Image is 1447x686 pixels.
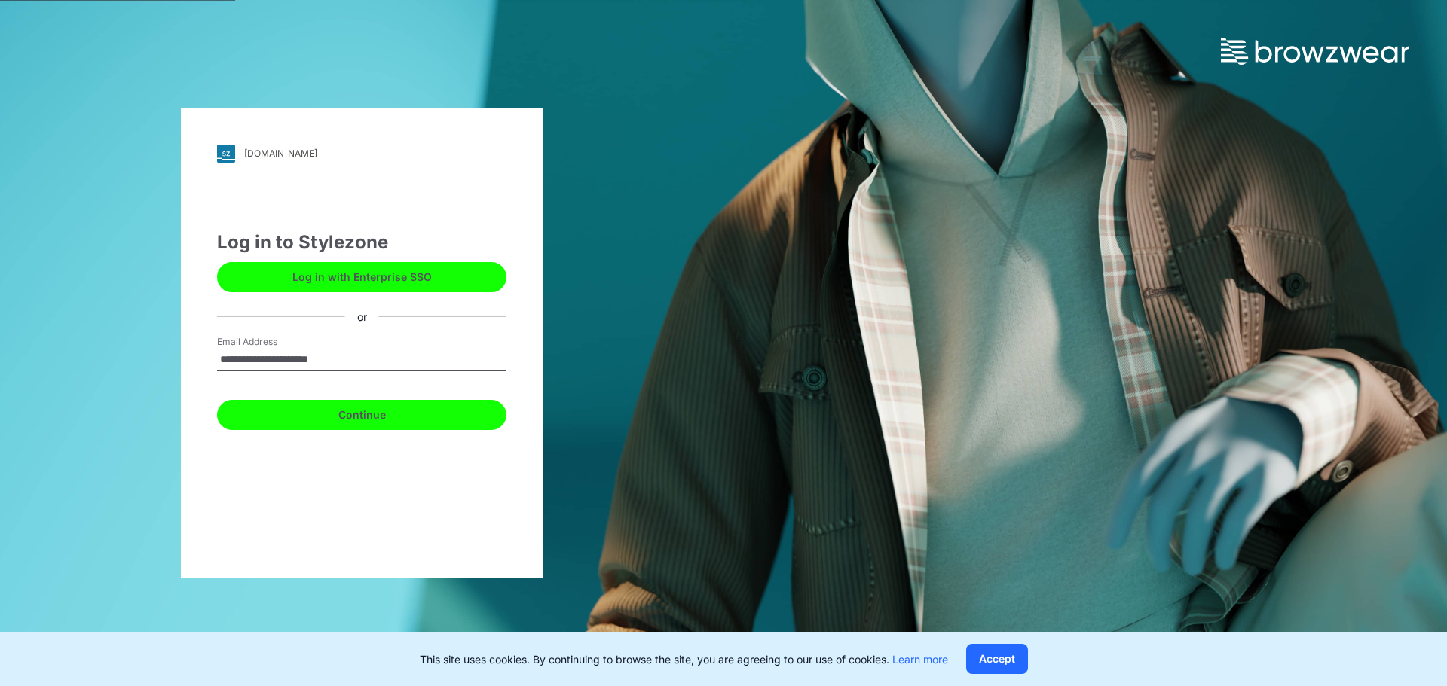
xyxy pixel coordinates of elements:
img: browzwear-logo.73288ffb.svg [1221,38,1409,65]
p: This site uses cookies. By continuing to browse the site, you are agreeing to our use of cookies. [420,651,948,667]
div: or [345,309,379,325]
button: Continue [217,400,506,430]
div: [DOMAIN_NAME] [244,148,317,159]
img: svg+xml;base64,PHN2ZyB3aWR0aD0iMjgiIGhlaWdodD0iMjgiIHZpZXdCb3g9IjAgMCAyOCAyOCIgZmlsbD0ibm9uZSIgeG... [217,145,235,163]
button: Log in with Enterprise SSO [217,262,506,292]
div: Log in to Stylezone [217,229,506,256]
button: Accept [966,644,1028,674]
a: [DOMAIN_NAME] [217,145,506,163]
a: Learn more [892,653,948,666]
label: Email Address [217,335,323,349]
